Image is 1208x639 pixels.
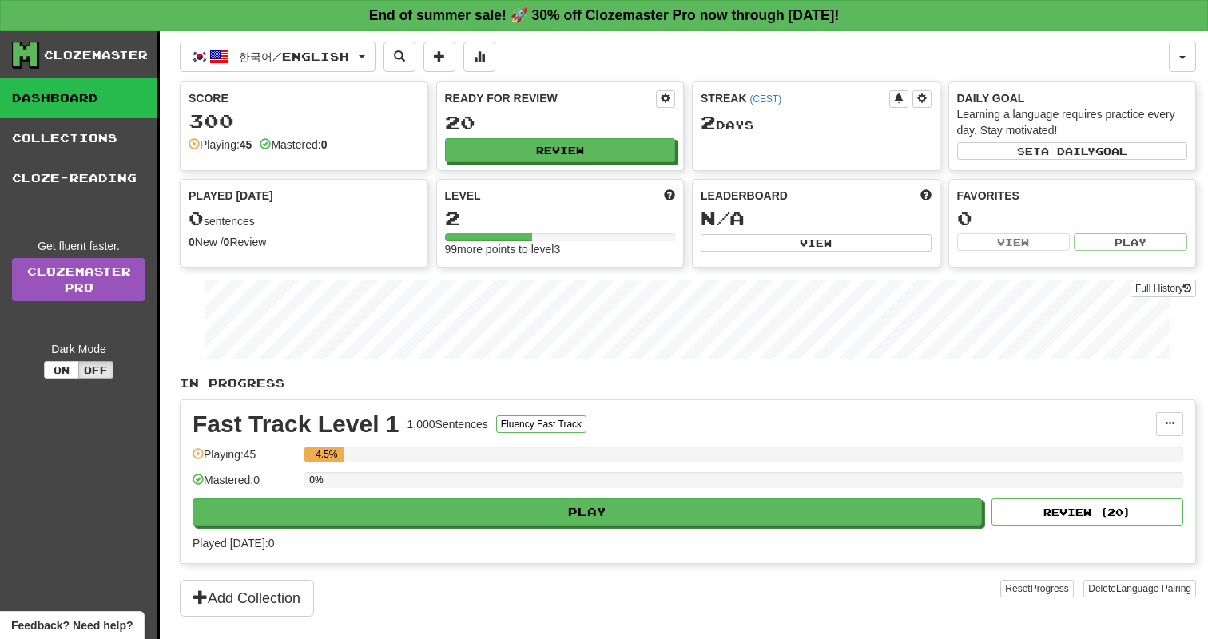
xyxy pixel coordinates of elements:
[701,113,932,133] div: Day s
[1041,145,1095,157] span: a daily
[260,137,327,153] div: Mastered:
[701,207,745,229] span: N/A
[445,90,657,106] div: Ready for Review
[1083,580,1196,597] button: DeleteLanguage Pairing
[1031,583,1069,594] span: Progress
[189,207,204,229] span: 0
[189,111,419,131] div: 300
[383,42,415,72] button: Search sentences
[189,234,419,250] div: New / Review
[920,188,932,204] span: This week in points, UTC
[224,236,230,248] strong: 0
[445,208,676,228] div: 2
[180,580,314,617] button: Add Collection
[445,188,481,204] span: Level
[12,238,145,254] div: Get fluent faster.
[749,93,781,105] a: (CEST)
[701,188,788,204] span: Leaderboard
[407,416,488,432] div: 1,000 Sentences
[957,90,1188,106] div: Daily Goal
[189,208,419,229] div: sentences
[1074,233,1187,251] button: Play
[193,412,399,436] div: Fast Track Level 1
[1131,280,1196,297] button: Full History
[12,341,145,357] div: Dark Mode
[180,375,1196,391] p: In Progress
[701,234,932,252] button: View
[445,138,676,162] button: Review
[180,42,376,72] button: 한국어/English
[1000,580,1073,597] button: ResetProgress
[11,617,133,633] span: Open feedback widget
[189,137,252,153] div: Playing:
[1116,583,1191,594] span: Language Pairing
[44,47,148,63] div: Clozemaster
[193,447,296,473] div: Playing: 45
[78,361,113,379] button: Off
[44,361,79,379] button: On
[239,50,349,63] span: 한국어 / English
[957,233,1071,251] button: View
[496,415,586,433] button: Fluency Fast Track
[369,7,840,23] strong: End of summer sale! 🚀 30% off Clozemaster Pro now through [DATE]!
[445,241,676,257] div: 99 more points to level 3
[701,90,889,106] div: Streak
[957,106,1188,138] div: Learning a language requires practice every day. Stay motivated!
[240,138,252,151] strong: 45
[664,188,675,204] span: Score more points to level up
[991,498,1183,526] button: Review (20)
[12,258,145,301] a: ClozemasterPro
[463,42,495,72] button: More stats
[189,236,195,248] strong: 0
[445,113,676,133] div: 20
[193,537,274,550] span: Played [DATE]: 0
[321,138,328,151] strong: 0
[701,111,716,133] span: 2
[193,498,982,526] button: Play
[189,188,273,204] span: Played [DATE]
[309,447,344,462] div: 4.5%
[957,188,1188,204] div: Favorites
[423,42,455,72] button: Add sentence to collection
[957,208,1188,228] div: 0
[189,90,419,106] div: Score
[957,142,1188,160] button: Seta dailygoal
[193,472,296,498] div: Mastered: 0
